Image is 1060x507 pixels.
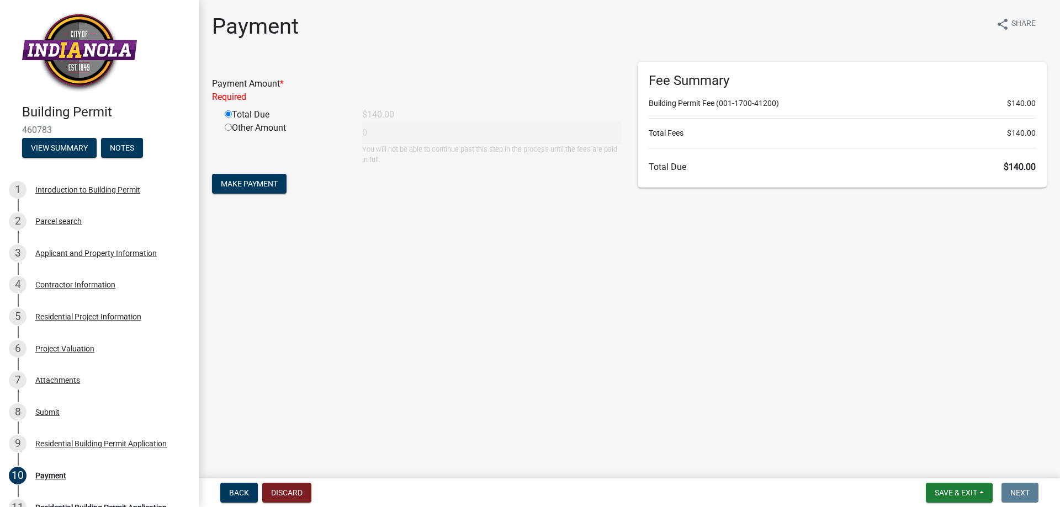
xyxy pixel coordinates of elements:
[9,308,26,325] div: 5
[987,13,1045,35] button: shareShare
[22,138,97,158] button: View Summary
[1004,162,1036,172] span: $140.00
[1001,483,1038,503] button: Next
[229,488,249,497] span: Back
[35,440,167,447] div: Residential Building Permit Application
[9,276,26,293] div: 4
[9,244,26,262] div: 3
[926,483,993,503] button: Save & Exit
[35,345,94,353] div: Project Valuation
[216,121,354,165] div: Other Amount
[1007,98,1036,109] span: $140.00
[9,181,26,199] div: 1
[35,313,141,321] div: Residential Project Information
[935,488,977,497] span: Save & Exit
[649,98,1036,109] li: Building Permit Fee (001-1700-41200)
[996,18,1009,31] i: share
[101,138,143,158] button: Notes
[22,144,97,153] wm-modal-confirm: Summary
[1007,127,1036,139] span: $140.00
[1010,488,1030,497] span: Next
[35,472,66,479] div: Payment
[262,483,311,503] button: Discard
[22,125,177,135] span: 460783
[204,77,629,104] div: Payment Amount
[212,13,299,40] h1: Payment
[35,408,60,416] div: Submit
[9,340,26,357] div: 6
[35,186,140,194] div: Introduction to Building Permit
[22,104,190,120] h4: Building Permit
[9,212,26,230] div: 2
[649,127,1036,139] li: Total Fees
[35,217,82,225] div: Parcel search
[220,483,258,503] button: Back
[212,174,287,194] button: Make Payment
[649,73,1036,89] h6: Fee Summary
[35,376,80,384] div: Attachments
[212,90,621,104] div: Required
[216,108,354,121] div: Total Due
[9,371,26,389] div: 7
[35,249,157,257] div: Applicant and Property Information
[9,435,26,452] div: 9
[22,12,137,93] img: City of Indianola, Iowa
[101,144,143,153] wm-modal-confirm: Notes
[35,281,115,289] div: Contractor Information
[9,467,26,484] div: 10
[649,162,1036,172] h6: Total Due
[9,403,26,421] div: 8
[221,179,278,188] span: Make Payment
[1011,18,1036,31] span: Share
